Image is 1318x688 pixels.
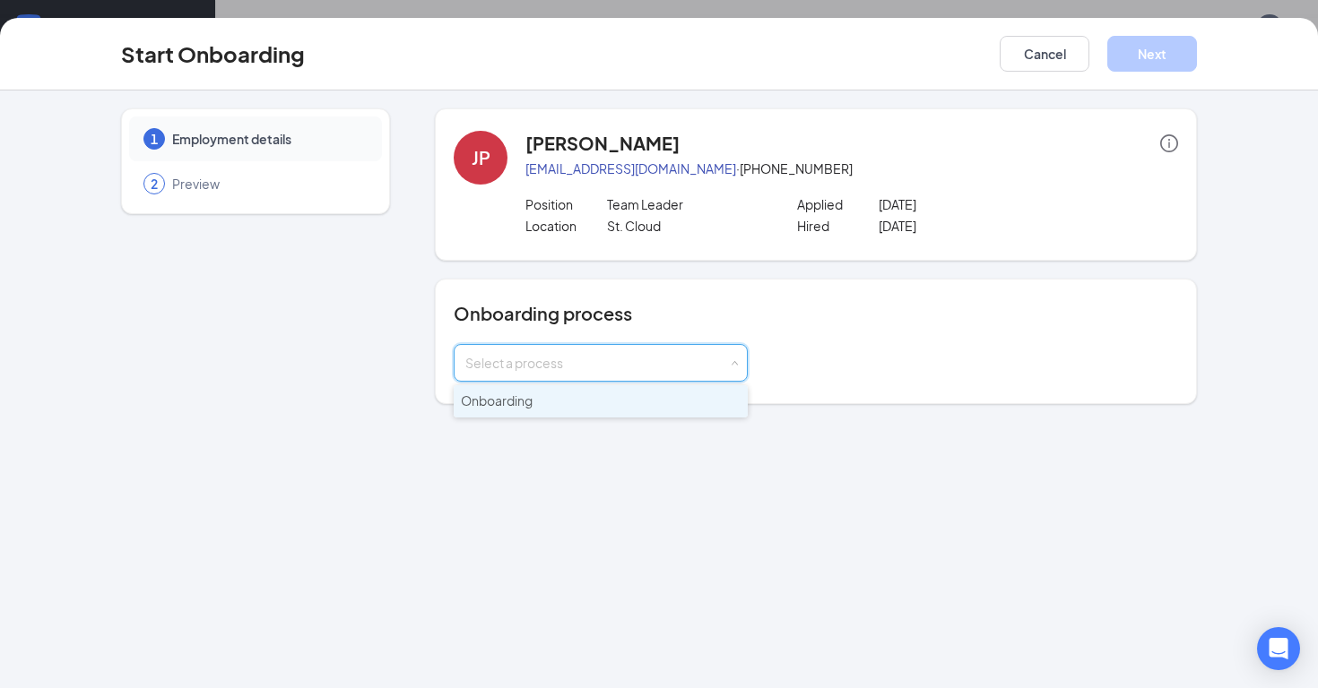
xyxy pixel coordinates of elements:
p: [DATE] [879,217,1042,235]
div: JP [472,145,490,170]
p: St. Cloud [607,217,770,235]
h3: Start Onboarding [121,39,305,69]
span: 2 [151,175,158,193]
span: 1 [151,130,158,148]
span: info-circle [1160,134,1178,152]
button: Cancel [1000,36,1089,72]
h4: Onboarding process [454,301,1178,326]
p: [DATE] [879,195,1042,213]
a: [EMAIL_ADDRESS][DOMAIN_NAME] [525,160,736,176]
button: Next [1107,36,1197,72]
p: · [PHONE_NUMBER] [525,159,1178,177]
p: Team Leader [607,195,770,213]
span: Employment details [172,130,364,148]
h4: [PERSON_NAME] [525,131,680,156]
div: Open Intercom Messenger [1257,627,1300,670]
span: Onboarding [461,392,533,408]
p: Location [525,217,607,235]
p: Hired [797,217,879,235]
span: Preview [172,175,364,193]
p: Position [525,195,607,213]
p: Applied [797,195,879,213]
